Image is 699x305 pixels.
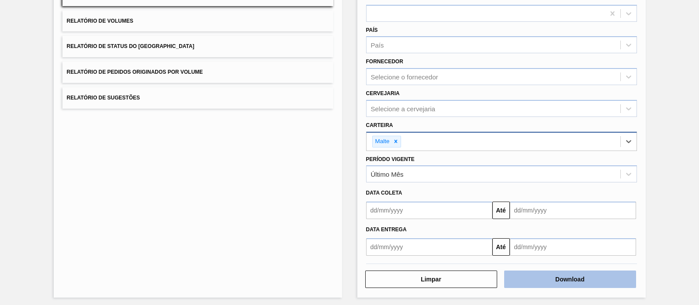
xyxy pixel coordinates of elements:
[366,202,492,219] input: dd/mm/yyyy
[67,43,194,49] span: Relatório de Status do [GEOGRAPHIC_DATA]
[366,156,415,162] label: Período Vigente
[62,87,333,109] button: Relatório de Sugestões
[366,190,402,196] span: Data coleta
[371,73,438,81] div: Selecione o fornecedor
[62,36,333,57] button: Relatório de Status do [GEOGRAPHIC_DATA]
[510,202,636,219] input: dd/mm/yyyy
[492,202,510,219] button: Até
[371,171,404,178] div: Último Mês
[371,41,384,49] div: País
[366,27,378,33] label: País
[492,238,510,256] button: Até
[366,238,492,256] input: dd/mm/yyyy
[373,136,391,147] div: Malte
[67,18,133,24] span: Relatório de Volumes
[510,238,636,256] input: dd/mm/yyyy
[365,271,497,288] button: Limpar
[366,90,400,96] label: Cervejaria
[366,58,403,65] label: Fornecedor
[366,122,393,128] label: Carteira
[67,69,203,75] span: Relatório de Pedidos Originados por Volume
[67,95,140,101] span: Relatório de Sugestões
[62,62,333,83] button: Relatório de Pedidos Originados por Volume
[366,226,407,233] span: Data entrega
[371,105,436,112] div: Selecione a cervejaria
[504,271,636,288] button: Download
[62,10,333,32] button: Relatório de Volumes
